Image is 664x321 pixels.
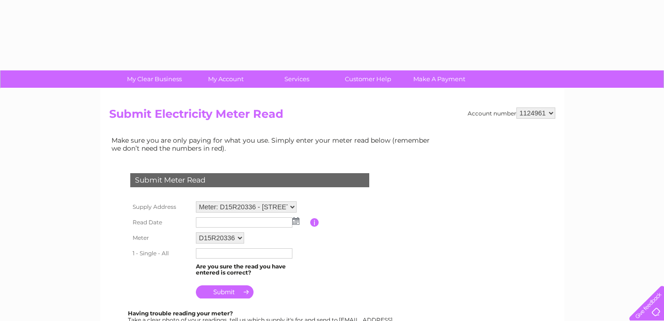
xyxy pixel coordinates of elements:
div: Account number [468,107,555,119]
a: My Account [187,70,264,88]
a: Services [258,70,336,88]
input: Submit [196,285,254,298]
a: Make A Payment [401,70,478,88]
td: Are you sure the read you have entered is correct? [194,261,310,279]
th: Supply Address [128,199,194,215]
input: Information [310,218,319,227]
b: Having trouble reading your meter? [128,310,233,317]
a: Customer Help [329,70,407,88]
th: Read Date [128,215,194,230]
h2: Submit Electricity Meter Read [109,107,555,125]
a: My Clear Business [116,70,193,88]
th: Meter [128,230,194,246]
img: ... [292,217,299,225]
div: Submit Meter Read [130,173,369,187]
td: Make sure you are only paying for what you use. Simply enter your meter read below (remember we d... [109,134,437,154]
th: 1 - Single - All [128,246,194,261]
